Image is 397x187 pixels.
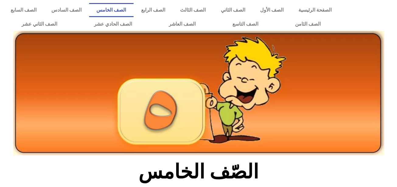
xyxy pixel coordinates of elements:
[150,17,214,31] a: الصف العاشر
[213,3,252,17] a: الصف الثاني
[214,17,277,31] a: الصف التاسع
[98,160,299,184] h2: الصّف الخامس
[252,3,291,17] a: الصف الأول
[75,17,150,31] a: الصف الحادي عشر
[134,3,172,17] a: الصف الرابع
[3,3,44,17] a: الصف السابع
[89,3,134,17] a: الصف الخامس
[44,3,89,17] a: الصف السادس
[3,17,75,31] a: الصف الثاني عشر
[291,3,339,17] a: الصفحة الرئيسية
[173,3,213,17] a: الصف الثالث
[277,17,339,31] a: الصف الثامن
